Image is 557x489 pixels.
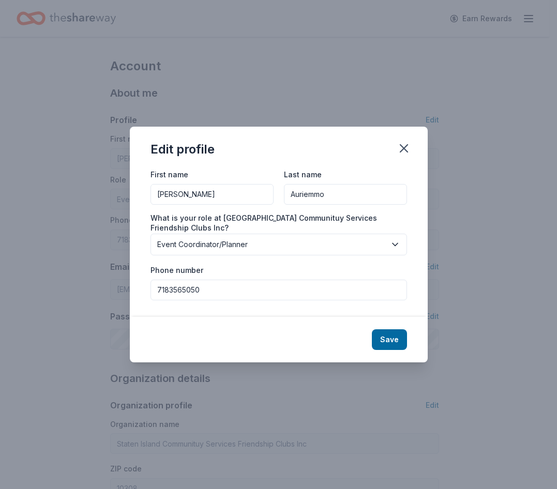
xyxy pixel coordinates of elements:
label: Last name [284,170,322,180]
button: Event Coordinator/Planner [150,234,407,255]
div: Edit profile [150,141,215,158]
label: First name [150,170,188,180]
span: Event Coordinator/Planner [157,238,386,251]
label: Phone number [150,265,203,276]
button: Save [372,329,407,350]
label: What is your role at [GEOGRAPHIC_DATA] Communituy Services Friendship Clubs Inc? [150,213,407,233]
